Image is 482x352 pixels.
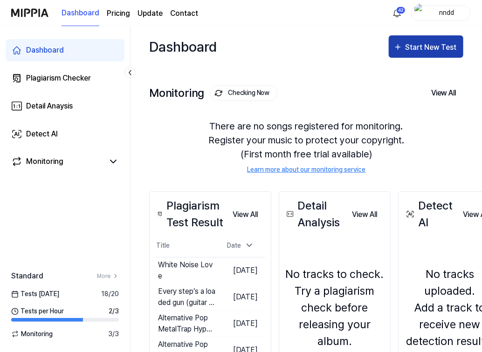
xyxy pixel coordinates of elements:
[6,67,124,89] a: Plagiarism Checker
[428,7,465,18] div: nndd
[107,8,130,19] button: Pricing
[155,235,216,257] th: Title
[392,7,403,19] img: 알림
[390,6,405,20] button: 알림42
[6,39,124,61] a: Dashboard
[223,238,258,253] div: Date
[138,8,163,19] a: Update
[6,95,124,117] a: Detail Anaysis
[396,7,406,14] div: 42
[62,0,99,26] a: Dashboard
[216,310,265,337] td: [DATE]
[26,156,63,167] div: Monitoring
[170,8,198,19] a: Contact
[285,266,385,350] div: No tracks to check. Try a plagiarism check before releasing your album.
[26,45,64,56] div: Dashboard
[108,329,119,339] span: 3 / 3
[11,306,64,316] span: Tests per Hour
[26,73,91,84] div: Plagiarism Checker
[215,89,222,97] img: monitoring Icon
[344,205,385,224] button: View All
[11,156,104,167] a: Monitoring
[404,197,455,231] div: Detect AI
[11,271,43,282] span: Standard
[149,85,277,101] div: Monitoring
[6,123,124,145] a: Detect AI
[247,165,365,175] a: Learn more about our monitoring service
[216,257,265,284] td: [DATE]
[11,329,53,339] span: Monitoring
[389,35,463,58] button: Start New Test
[155,197,225,231] div: Plagiarism Test Result
[109,306,119,316] span: 2 / 3
[406,41,459,54] div: Start New Test
[216,284,265,310] td: [DATE]
[11,289,59,299] span: Tests [DATE]
[285,197,344,231] div: Detail Analysis
[424,83,463,103] button: View All
[26,129,58,140] div: Detect AI
[149,35,217,58] div: Dashboard
[158,312,216,335] div: Alternative Pop MetalTrap Hyperpop Rave (135BPM, 0.75 lyrics, instrumental drop, seed 669966)
[101,289,119,299] span: 18 / 20
[26,101,73,112] div: Detail Anaysis
[225,205,265,224] button: View All
[149,108,463,186] div: There are no songs registered for monitoring. Register your music to protect your copyright. (Fir...
[158,259,216,282] div: White Noise Love
[158,286,216,308] div: Every step’s a loaded gun (guitar solo edit)
[210,85,277,101] button: Checking Now
[411,5,471,21] button: profilenndd
[97,272,119,280] a: More
[414,4,426,22] img: profile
